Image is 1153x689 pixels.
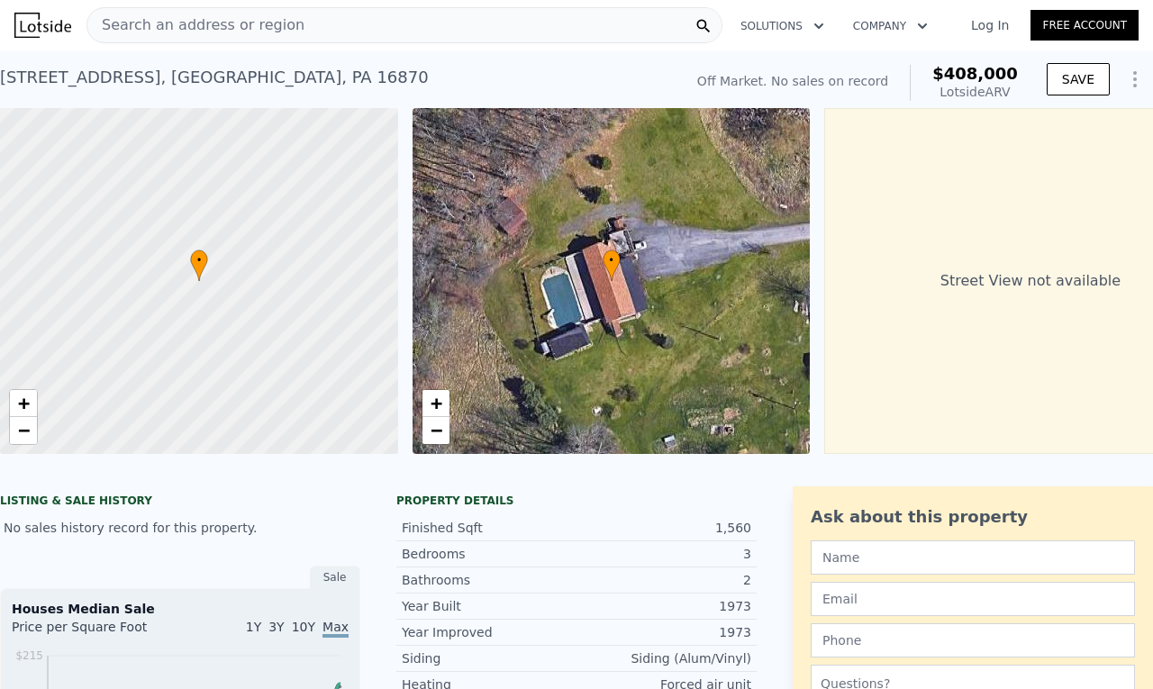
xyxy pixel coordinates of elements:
span: − [18,419,30,441]
a: Log In [949,16,1030,34]
tspan: $215 [15,649,43,662]
div: Property details [396,494,757,508]
div: Finished Sqft [402,519,576,537]
div: Lotside ARV [932,83,1018,101]
a: Zoom out [422,417,449,444]
span: 10Y [292,620,315,634]
div: Year Built [402,597,576,615]
div: Siding [402,649,576,667]
span: Search an address or region [87,14,304,36]
span: − [430,419,441,441]
a: Zoom in [422,390,449,417]
span: 3Y [268,620,284,634]
div: Year Improved [402,623,576,641]
div: 1973 [576,597,751,615]
a: Free Account [1030,10,1139,41]
span: $408,000 [932,64,1018,83]
input: Name [811,540,1135,575]
div: Ask about this property [811,504,1135,530]
div: 1,560 [576,519,751,537]
span: • [603,252,621,268]
div: Sale [310,566,360,589]
div: Bedrooms [402,545,576,563]
input: Phone [811,623,1135,657]
span: • [190,252,208,268]
button: Company [839,10,942,42]
div: 2 [576,571,751,589]
a: Zoom out [10,417,37,444]
div: Off Market. No sales on record [697,72,888,90]
div: 1973 [576,623,751,641]
button: Show Options [1117,61,1153,97]
div: Houses Median Sale [12,600,349,618]
img: Lotside [14,13,71,38]
div: • [190,249,208,281]
span: Max [322,620,349,638]
span: 1Y [246,620,261,634]
div: Bathrooms [402,571,576,589]
div: Siding (Alum/Vinyl) [576,649,751,667]
a: Zoom in [10,390,37,417]
div: • [603,249,621,281]
span: + [430,392,441,414]
input: Email [811,582,1135,616]
span: + [18,392,30,414]
button: SAVE [1047,63,1110,95]
button: Solutions [726,10,839,42]
div: Price per Square Foot [12,618,180,647]
div: 3 [576,545,751,563]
